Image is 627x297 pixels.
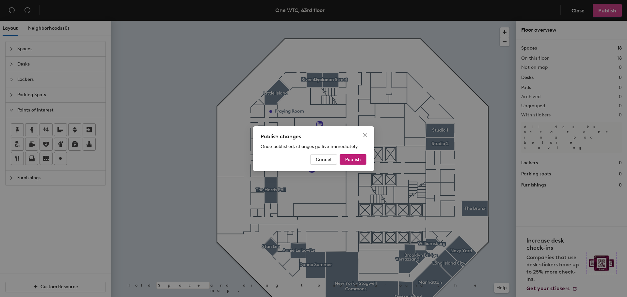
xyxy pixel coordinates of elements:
[310,154,337,165] button: Cancel
[362,133,368,138] span: close
[345,156,361,162] span: Publish
[261,133,366,141] div: Publish changes
[340,154,366,165] button: Publish
[261,144,358,149] span: Once published, changes go live immediately
[316,156,331,162] span: Cancel
[360,130,370,141] button: Close
[360,133,370,138] span: Close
